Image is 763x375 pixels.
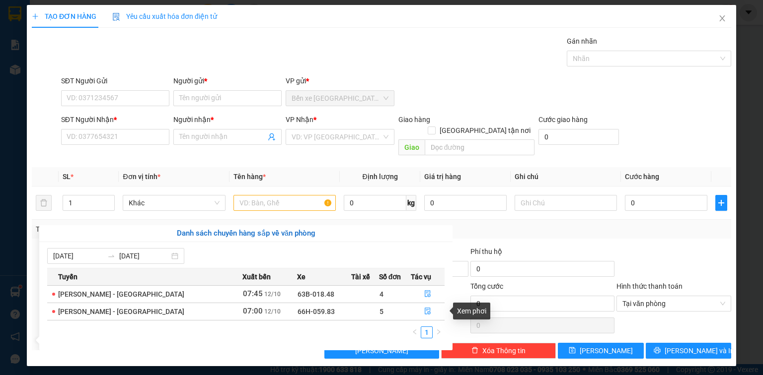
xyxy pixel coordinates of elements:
[380,308,383,315] span: 5
[470,246,614,261] div: Phí thu hộ
[708,5,736,33] button: Close
[622,296,725,311] span: Tại văn phòng
[243,307,263,315] span: 07:00
[298,290,334,298] span: 63B-018.48
[173,114,282,125] div: Người nhận
[411,286,444,302] button: file-done
[424,308,431,315] span: file-done
[380,290,383,298] span: 4
[453,303,490,319] div: Xem phơi
[351,271,370,282] span: Tài xế
[36,224,295,235] div: Tổng: 1
[511,167,621,187] th: Ghi chú
[433,326,445,338] li: Next Page
[63,173,71,181] span: SL
[264,291,281,298] span: 12/10
[716,199,727,207] span: plus
[173,75,282,86] div: Người gửi
[625,173,659,181] span: Cước hàng
[567,37,597,45] label: Gán nhãn
[107,252,115,260] span: swap-right
[538,116,588,124] label: Cước giao hàng
[32,12,96,20] span: TẠO ĐƠN HÀNG
[61,114,169,125] div: SĐT Người Nhận
[471,347,478,355] span: delete
[243,289,263,298] span: 07:45
[424,139,534,155] input: Dọc đường
[53,250,103,261] input: Từ ngày
[398,139,424,155] span: Giao
[36,195,52,211] button: delete
[580,345,633,356] span: [PERSON_NAME]
[654,347,661,355] span: printer
[409,326,421,338] li: Previous Page
[32,13,39,20] span: plus
[107,252,115,260] span: to
[409,326,421,338] button: left
[286,116,313,124] span: VP Nhận
[112,13,120,21] img: icon
[433,326,445,338] button: right
[424,290,431,298] span: file-done
[398,116,430,124] span: Giao hàng
[436,329,442,335] span: right
[298,308,335,315] span: 66H-059.83
[665,345,734,356] span: [PERSON_NAME] và In
[47,228,445,240] div: Danh sách chuyến hàng sắp về văn phòng
[436,125,534,136] span: [GEOGRAPHIC_DATA] tận nơi
[129,195,219,210] span: Khác
[292,91,388,106] span: Bến xe Tiền Giang
[324,343,439,359] button: [PERSON_NAME]
[264,308,281,315] span: 12/10
[61,75,169,86] div: SĐT Người Gửi
[286,75,394,86] div: VP gửi
[515,195,617,211] input: Ghi Chú
[646,343,732,359] button: printer[PERSON_NAME] và In
[424,195,507,211] input: 0
[412,329,418,335] span: left
[362,173,397,181] span: Định lượng
[411,304,444,319] button: file-done
[242,271,271,282] span: Xuất bến
[355,345,408,356] span: [PERSON_NAME]
[482,345,526,356] span: Xóa Thông tin
[715,195,727,211] button: plus
[558,343,644,359] button: save[PERSON_NAME]
[569,347,576,355] span: save
[119,250,169,261] input: Đến ngày
[538,129,619,145] input: Cước giao hàng
[58,290,184,298] span: [PERSON_NAME] - [GEOGRAPHIC_DATA]
[233,173,266,181] span: Tên hàng
[411,271,431,282] span: Tác vụ
[424,173,461,181] span: Giá trị hàng
[718,14,726,22] span: close
[297,271,305,282] span: Xe
[441,343,556,359] button: deleteXóa Thông tin
[406,195,416,211] span: kg
[616,282,683,290] label: Hình thức thanh toán
[268,133,276,141] span: user-add
[123,173,160,181] span: Đơn vị tính
[470,282,503,290] span: Tổng cước
[62,47,187,64] text: BXTG1210250015
[5,71,243,97] div: Bến xe [GEOGRAPHIC_DATA]
[112,12,217,20] span: Yêu cầu xuất hóa đơn điện tử
[379,271,401,282] span: Số đơn
[58,308,184,315] span: [PERSON_NAME] - [GEOGRAPHIC_DATA]
[233,195,336,211] input: VD: Bàn, Ghế
[58,271,77,282] span: Tuyến
[421,326,433,338] li: 1
[421,327,432,338] a: 1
